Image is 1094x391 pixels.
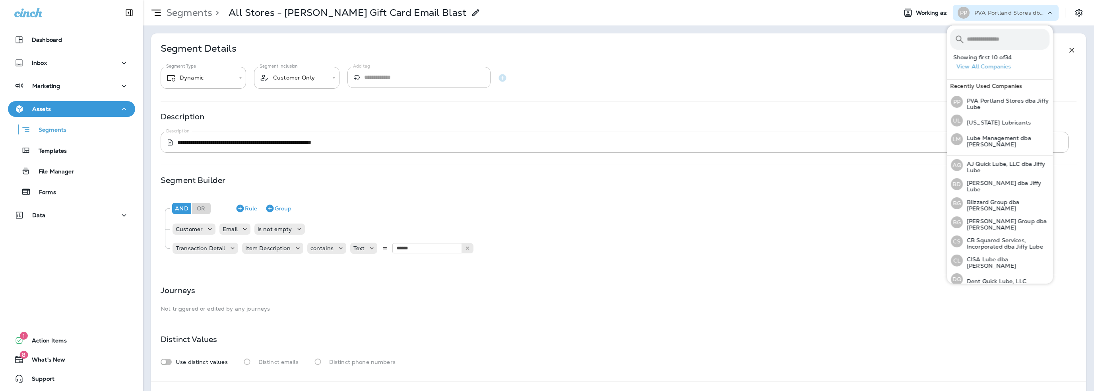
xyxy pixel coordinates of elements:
[161,287,195,294] p: Journeys
[947,213,1053,232] button: BG[PERSON_NAME] Group dba [PERSON_NAME]
[329,359,396,365] p: Distinct phone numbers
[232,202,260,215] button: Rule
[166,73,233,83] div: Dynamic
[260,73,327,83] div: Customer Only
[951,273,963,285] div: DQ
[258,359,299,365] p: Distinct emails
[118,5,140,21] button: Collapse Sidebar
[24,375,54,385] span: Support
[963,180,1049,193] p: [PERSON_NAME] dba Jiffy Lube
[245,245,291,251] p: Item Description
[31,189,56,196] p: Forms
[8,32,135,48] button: Dashboard
[951,197,963,209] div: BG
[32,37,62,43] p: Dashboard
[916,10,950,16] span: Working as:
[947,194,1053,213] button: BGBlizzard Group dba [PERSON_NAME]
[963,199,1049,212] p: Blizzard Group dba [PERSON_NAME]
[951,216,963,228] div: BG
[20,332,28,340] span: 1
[229,7,466,19] p: All Stores - [PERSON_NAME] Gift Card Email Blast
[974,10,1046,16] p: PVA Portland Stores dba Jiffy Lube
[8,121,135,138] button: Segments
[166,63,196,69] label: Segment Type
[353,63,370,69] label: Add tag
[161,45,237,55] p: Segment Details
[31,126,66,134] p: Segments
[947,92,1053,111] button: PPPVA Portland Stores dba Jiffy Lube
[1072,6,1086,20] button: Settings
[953,60,1053,73] button: View All Companies
[32,106,51,112] p: Assets
[161,336,217,342] p: Distinct Values
[951,159,963,171] div: AQ
[24,337,67,347] span: Action Items
[951,133,963,145] div: LM
[163,7,212,19] p: Segments
[8,352,135,368] button: 8What's New
[947,130,1053,149] button: LMLube Management dba [PERSON_NAME]
[947,270,1053,288] button: DQDent Quick Lube, LLC
[951,178,963,190] div: BD
[32,60,47,66] p: Inbox
[951,115,963,126] div: UL
[161,305,1077,312] p: Not triggered or edited by any journeys
[8,207,135,223] button: Data
[963,135,1049,148] p: Lube Management dba [PERSON_NAME]
[161,177,225,183] p: Segment Builder
[32,212,46,218] p: Data
[8,78,135,94] button: Marketing
[172,203,191,214] div: And
[947,175,1053,194] button: BD[PERSON_NAME] dba Jiffy Lube
[223,226,238,232] p: Email
[176,245,225,251] p: Transaction Detail
[229,7,466,19] div: All Stores - Rotella Gift Card Email Blast
[951,255,963,267] div: CL
[953,54,1053,60] p: Showing first 10 of 34
[8,142,135,159] button: Templates
[31,168,74,176] p: File Manager
[166,128,190,134] label: Description
[161,113,205,120] p: Description
[947,251,1053,270] button: CLCISA Lube dba [PERSON_NAME]
[8,101,135,117] button: Assets
[963,256,1049,269] p: CISA Lube dba [PERSON_NAME]
[8,183,135,200] button: Forms
[212,7,219,19] p: >
[951,235,963,247] div: CS
[258,226,292,232] p: is not empty
[262,202,295,215] button: Group
[176,226,203,232] p: Customer
[951,96,963,108] div: PP
[947,111,1053,130] button: UL[US_STATE] Lubricants
[947,156,1053,175] button: AQAJ Quick Lube, LLC dba Jiffy Lube
[8,333,135,348] button: 1Action Items
[963,97,1049,110] p: PVA Portland Stores dba Jiffy Lube
[958,7,970,19] div: PP
[192,203,211,214] div: Or
[947,232,1053,251] button: CSCB Squared Services, Incorporated dba Jiffy Lube
[8,371,135,387] button: Support
[31,148,67,155] p: Templates
[19,351,28,359] span: 8
[8,55,135,71] button: Inbox
[963,119,1031,126] p: [US_STATE] Lubricants
[176,359,228,365] p: Use distinct values
[260,63,298,69] label: Segment Inclusion
[24,356,65,366] span: What's New
[963,161,1049,173] p: AJ Quick Lube, LLC dba Jiffy Lube
[32,83,60,89] p: Marketing
[963,237,1049,250] p: CB Squared Services, Incorporated dba Jiffy Lube
[963,278,1026,284] p: Dent Quick Lube, LLC
[963,218,1049,231] p: [PERSON_NAME] Group dba [PERSON_NAME]
[8,163,135,179] button: File Manager
[310,245,334,251] p: contains
[947,80,1053,92] div: Recently Used Companies
[353,245,365,251] p: Text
